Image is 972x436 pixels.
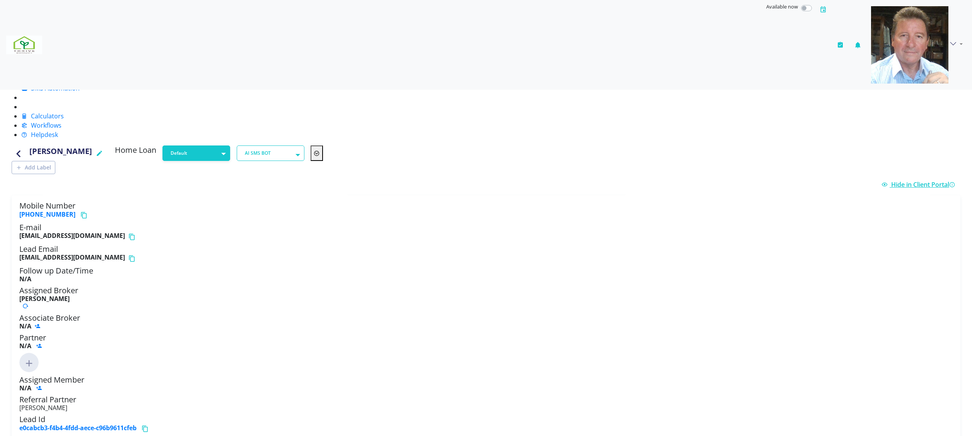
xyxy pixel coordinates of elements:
h5: Lead Id [19,415,953,433]
b: N/A [19,384,31,392]
a: SMS Automation [21,84,80,92]
button: Copy lead id [141,424,152,433]
span: Workflows [31,121,61,130]
a: [PHONE_NUMBER] [19,210,75,219]
button: Copy email [128,254,138,263]
a: Workflows [21,121,61,130]
h4: [PERSON_NAME] [29,145,92,161]
img: 7ef6f553-fa6a-4c30-bc82-24974be04ac6-637908507574932421.png [6,36,42,54]
button: Copy phone [80,210,91,220]
a: Calculators [21,112,64,120]
h5: Home Loan [115,145,156,158]
h5: Mobile Number [19,201,953,220]
h5: E-mail [19,223,953,241]
button: AI SMS BOT [237,145,304,161]
h5: Partner [19,333,953,350]
h5: Lead Email [19,245,953,263]
span: Follow up Date/Time [19,265,93,276]
a: e0cabcb3-f4b4-4fdd-aece-c96b9611cfeb [19,424,137,433]
h5: Referral Partner [19,395,953,412]
img: 05ee49a5-7a20-4666-9e8c-f1b57a6951a1-637908577730117354.png [871,6,948,84]
span: Calculators [31,112,64,120]
button: Default [162,145,230,161]
span: Available now [766,3,798,10]
h5: Associate Broker [19,313,953,330]
b: [EMAIL_ADDRESS][DOMAIN_NAME] [19,232,125,241]
b: N/A [19,342,31,350]
b: N/A [19,275,31,283]
a: Hide in Client Portal [881,180,957,189]
h5: Assigned Member [19,375,953,392]
span: Hide in Client Portal [891,180,957,189]
b: N/A [19,323,31,330]
span: Helpdesk [31,130,58,139]
b: [EMAIL_ADDRESS][DOMAIN_NAME] [19,254,125,263]
button: Add Label [12,161,55,174]
b: [PERSON_NAME] [19,294,70,303]
h6: [PERSON_NAME] [19,404,953,412]
h5: Assigned Broker [19,286,953,310]
button: Copy email [128,232,138,241]
img: Click to add new member [19,353,39,372]
a: Helpdesk [21,130,58,139]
